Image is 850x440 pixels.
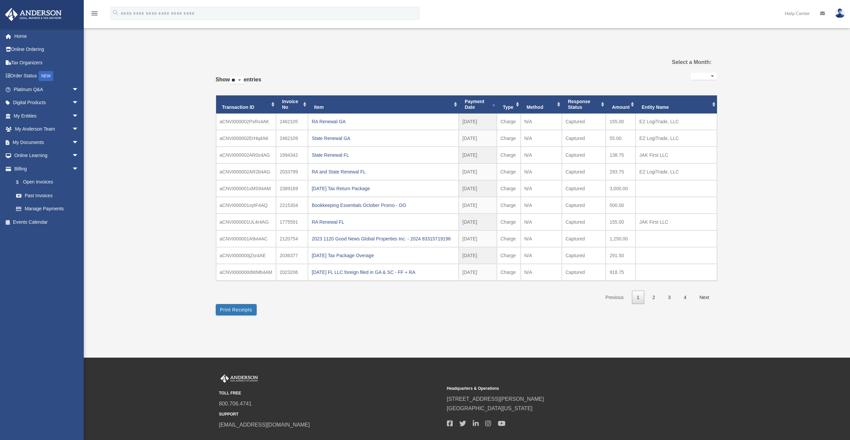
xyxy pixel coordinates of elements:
td: N/A [521,214,562,230]
td: Captured [562,197,606,214]
button: Print Receipts [216,304,257,315]
span: arrow_drop_down [72,96,85,110]
td: N/A [521,197,562,214]
td: [DATE] [459,247,497,264]
td: 2023206 [276,264,308,281]
td: 155.00 [606,214,636,230]
td: 2462105 [276,114,308,130]
td: aCNVI000001xMS94AM [216,180,276,197]
td: Charge [497,130,521,147]
i: search [112,9,119,16]
a: Online Learningarrow_drop_down [5,149,89,162]
label: Show entries [216,75,261,91]
td: 291.50 [606,247,636,264]
td: Charge [497,264,521,281]
a: [GEOGRAPHIC_DATA][US_STATE] [447,406,533,411]
small: SUPPORT [219,411,442,418]
a: $Open Invoices [9,175,89,189]
th: Amount: activate to sort column ascending [606,95,636,114]
a: 4 [679,291,692,304]
td: aCNVI000001oytF4AQ [216,197,276,214]
td: [DATE] [459,114,497,130]
td: 1775591 [276,214,308,230]
div: RA and State Renewal FL [312,167,455,176]
td: 2215304 [276,197,308,214]
a: Events Calendar [5,215,89,229]
td: Charge [497,230,521,247]
td: N/A [521,264,562,281]
td: [DATE] [459,214,497,230]
td: 155.00 [606,114,636,130]
span: arrow_drop_down [72,109,85,123]
td: aCNVI000002AR2b4AG [216,163,276,180]
td: 2462109 [276,130,308,147]
th: Entity Name: activate to sort column ascending [636,95,717,114]
th: Invoice No: activate to sort column ascending [276,95,308,114]
a: Order StatusNEW [5,69,89,83]
td: Captured [562,163,606,180]
td: Captured [562,264,606,281]
a: 800.706.4741 [219,401,252,407]
a: Tax Organizers [5,56,89,69]
td: aCNVI000001UL4r4AG [216,214,276,230]
span: $ [20,178,23,187]
td: aCNVI000002AR0z4AG [216,147,276,163]
td: Charge [497,114,521,130]
td: Charge [497,214,521,230]
td: 2036377 [276,247,308,264]
a: Digital Productsarrow_drop_down [5,96,89,109]
td: Charge [497,247,521,264]
td: 500.00 [606,197,636,214]
td: 1,250.00 [606,230,636,247]
a: menu [90,12,99,17]
td: [DATE] [459,197,497,214]
span: arrow_drop_down [72,83,85,96]
td: N/A [521,247,562,264]
div: Bookkeeping Essentials October Promo - OO [312,201,455,210]
td: EZ LogiTrade, LLC [636,130,717,147]
span: arrow_drop_down [72,149,85,163]
td: aCNVI000000jZsr4AE [216,247,276,264]
td: Captured [562,114,606,130]
select: Showentries [230,77,244,84]
a: Billingarrow_drop_down [5,162,89,175]
td: Captured [562,180,606,197]
div: RA Renewal GA [312,117,455,126]
td: [DATE] [459,180,497,197]
span: arrow_drop_down [72,162,85,176]
td: Captured [562,247,606,264]
td: aCNVI000000dWMb4AM [216,264,276,281]
td: 3,000.00 [606,180,636,197]
i: menu [90,9,99,17]
small: Headquarters & Operations [447,385,670,392]
a: My Anderson Teamarrow_drop_down [5,123,89,136]
td: aCNVI000001A9vt4AC [216,230,276,247]
td: 293.75 [606,163,636,180]
td: Captured [562,130,606,147]
a: 2 [647,291,660,304]
td: [DATE] [459,264,497,281]
small: TOLL FREE [219,390,442,397]
td: Captured [562,147,606,163]
div: [DATE] FL LLC foreign filed in GA & SC - FF + RA [312,268,455,277]
div: State Renewal GA [312,134,455,143]
td: EZ LogiTrade, LLC [636,114,717,130]
td: JAK First LLC [636,147,717,163]
td: 2120754 [276,230,308,247]
td: [DATE] [459,230,497,247]
td: [DATE] [459,163,497,180]
div: [DATE] Tax Return Package [312,184,455,193]
div: RA Renewal FL [312,217,455,227]
a: 1 [632,291,645,304]
a: [STREET_ADDRESS][PERSON_NAME] [447,396,544,402]
a: Platinum Q&Aarrow_drop_down [5,83,89,96]
label: Select a Month: [638,58,711,67]
th: Item: activate to sort column ascending [308,95,459,114]
div: 2023 1120 Good News Global Properties Inc. - 2024 83315719196 [312,234,455,243]
td: [DATE] [459,130,497,147]
a: Previous [600,291,629,304]
img: Anderson Advisors Platinum Portal [3,8,64,21]
a: Online Ordering [5,43,89,56]
td: EZ LogiTrade, LLC [636,163,717,180]
td: Charge [497,147,521,163]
